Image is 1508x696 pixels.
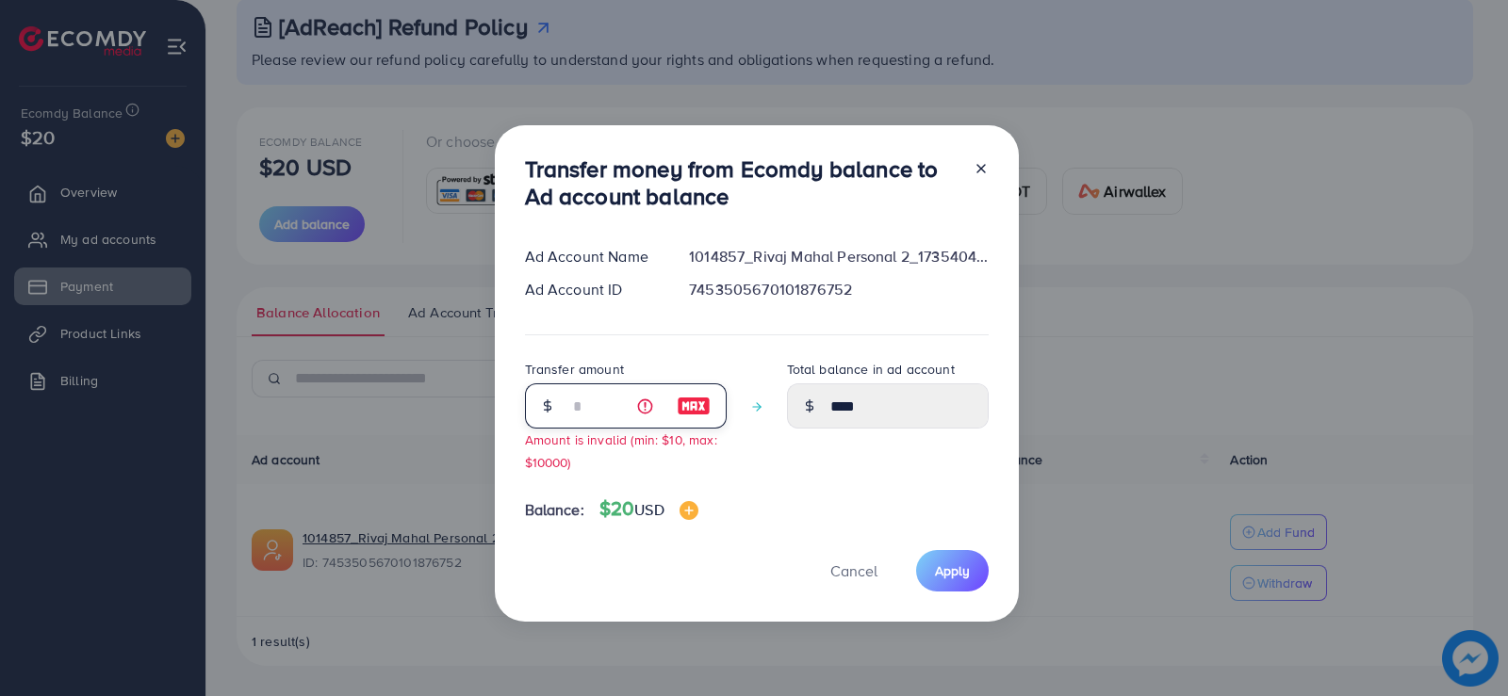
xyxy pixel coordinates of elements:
[807,550,901,591] button: Cancel
[677,395,711,417] img: image
[525,155,959,210] h3: Transfer money from Ecomdy balance to Ad account balance
[935,561,970,580] span: Apply
[674,246,1003,267] div: 1014857_Rivaj Mahal Personal 2_1735404529188
[830,560,877,581] span: Cancel
[525,360,624,379] label: Transfer amount
[634,499,664,520] span: USD
[916,550,989,591] button: Apply
[525,499,584,521] span: Balance:
[787,360,955,379] label: Total balance in ad account
[674,279,1003,300] div: 7453505670101876752
[510,246,675,267] div: Ad Account Name
[510,279,675,300] div: Ad Account ID
[525,430,717,470] small: Amount is invalid (min: $10, max: $10000)
[599,497,698,521] h4: $20
[680,501,698,520] img: image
